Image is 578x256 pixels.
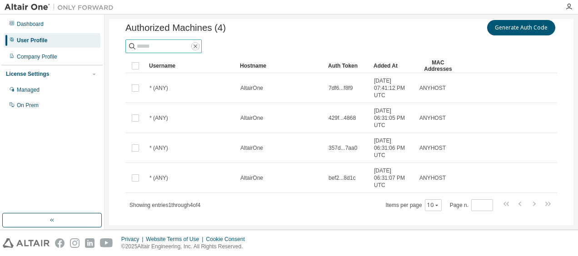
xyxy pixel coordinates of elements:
span: 429f...4868 [329,114,356,122]
span: AltairOne [240,84,263,92]
div: User Profile [17,37,47,44]
span: ANYHOST [419,84,446,92]
div: Managed [17,86,40,94]
div: Website Terms of Use [146,236,206,243]
span: AltairOne [240,114,263,122]
span: ANYHOST [419,114,446,122]
div: Cookie Consent [206,236,250,243]
div: Privacy [121,236,146,243]
img: facebook.svg [55,238,65,248]
span: [DATE] 06:31:07 PM UTC [374,167,411,189]
div: License Settings [6,70,49,78]
span: * (ANY) [149,114,168,122]
span: 7df6...f8f9 [329,84,353,92]
span: [DATE] 06:31:06 PM UTC [374,137,411,159]
span: Page n. [450,199,493,211]
div: Dashboard [17,20,44,28]
img: youtube.svg [100,238,113,248]
div: Added At [374,59,412,73]
p: © 2025 Altair Engineering, Inc. All Rights Reserved. [121,243,250,251]
div: Auth Token [328,59,366,73]
img: altair_logo.svg [3,238,50,248]
div: On Prem [17,102,39,109]
span: * (ANY) [149,174,168,182]
div: Hostname [240,59,321,73]
img: Altair One [5,3,118,12]
span: AltairOne [240,174,263,182]
div: MAC Addresses [419,59,457,73]
span: AltairOne [240,144,263,152]
span: * (ANY) [149,84,168,92]
div: Company Profile [17,53,57,60]
button: 10 [427,202,439,209]
span: * (ANY) [149,144,168,152]
span: 357d...7aa0 [329,144,357,152]
span: bef2...8d1c [329,174,355,182]
span: Items per page [386,199,442,211]
span: ANYHOST [419,144,446,152]
span: Showing entries 1 through 4 of 4 [130,202,200,208]
img: instagram.svg [70,238,80,248]
span: [DATE] 06:31:05 PM UTC [374,107,411,129]
img: linkedin.svg [85,238,95,248]
span: Authorized Machines (4) [125,23,226,33]
button: Generate Auth Code [487,20,555,35]
span: ANYHOST [419,174,446,182]
div: Username [149,59,233,73]
span: [DATE] 07:41:12 PM UTC [374,77,411,99]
